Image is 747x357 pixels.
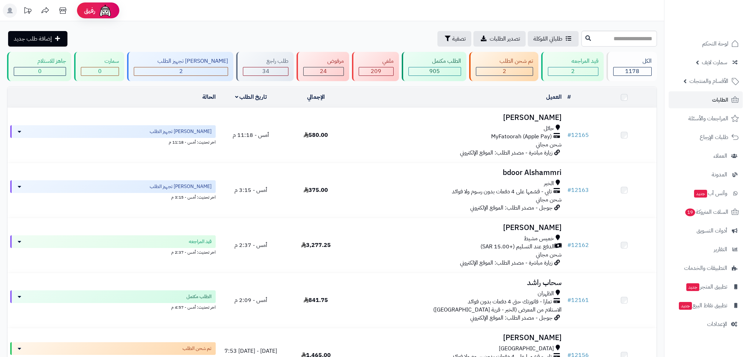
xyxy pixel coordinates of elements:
[73,52,126,81] a: سمارت 0
[669,110,743,127] a: المراجعات والأسئلة
[669,204,743,220] a: السلات المتروكة19
[686,282,727,292] span: تطبيق المتجر
[10,303,216,310] div: اخر تحديث: أمس - 4:57 م
[678,301,727,310] span: تطبيق نقاط البيع
[235,52,295,81] a: طلب راجع 34
[235,93,267,101] a: تاريخ الطلب
[536,250,562,259] span: شحن مجاني
[234,186,267,194] span: أمس - 3:15 م
[544,125,554,133] span: حائل
[669,185,743,202] a: وآتس آبجديد
[98,4,112,18] img: ai-face.png
[476,67,533,75] div: 2
[473,31,526,47] a: تصدير الطلبات
[669,35,743,52] a: لوحة التحكم
[234,241,267,249] span: أمس - 2:37 م
[702,58,727,67] span: سمارت لايف
[38,67,42,75] span: 0
[625,67,639,75] span: 1178
[84,6,95,15] span: رفيق
[134,57,228,65] div: [PERSON_NAME] تجهيز الطلب
[10,138,216,145] div: اخر تحديث: أمس - 11:18 م
[150,128,211,135] span: [PERSON_NAME] تجهيز الطلب
[351,52,400,81] a: ملغي 209
[567,131,589,139] a: #12165
[567,186,589,194] a: #12163
[491,133,552,141] span: MyFatoorah (Apple Pay)
[14,67,66,75] div: 0
[189,238,211,245] span: قيد المراجعه
[320,67,327,75] span: 24
[567,296,589,304] a: #12161
[470,314,552,322] span: جوجل - مصدر الطلب: الموقع الإلكتروني
[234,296,267,304] span: أمس - 2:09 م
[452,188,552,196] span: تابي - قسّمها على 4 دفعات بدون رسوم ولا فوائد
[528,31,579,47] a: طلباتي المُوكلة
[351,169,562,177] h3: bdoor Alshammri
[685,208,695,216] span: 19
[688,114,728,123] span: المراجعات والأسئلة
[669,278,743,295] a: تطبيق المتجرجديد
[694,190,707,198] span: جديد
[295,52,350,81] a: مرفوض 24
[243,67,288,75] div: 34
[470,204,552,212] span: جوجل - مصدر الطلب: الموقع الإلكتروني
[669,129,743,146] a: طلبات الإرجاع
[499,345,554,353] span: [GEOGRAPHIC_DATA]
[351,334,562,342] h3: [PERSON_NAME]
[452,35,466,43] span: تصفية
[304,186,328,194] span: 375.00
[548,67,598,75] div: 2
[714,244,727,254] span: التقارير
[476,57,533,65] div: تم شحن الطلب
[10,248,216,255] div: اخر تحديث: أمس - 2:37 م
[669,316,743,333] a: الإعدادات
[702,39,728,49] span: لوحة التحكم
[433,305,562,314] span: الاستلام من المعرض (الخبر - قرية [GEOGRAPHIC_DATA])
[304,296,328,304] span: 841.75
[712,95,728,105] span: الطلبات
[351,224,562,232] h3: [PERSON_NAME]
[669,91,743,108] a: الطلبات
[669,147,743,164] a: العملاء
[134,67,228,75] div: 2
[468,52,540,81] a: تم شحن الطلب 2
[567,241,589,249] a: #12162
[303,57,343,65] div: مرفوض
[567,93,571,101] a: #
[304,67,343,75] div: 24
[567,296,571,304] span: #
[437,31,471,47] button: تصفية
[202,93,216,101] a: الحالة
[243,57,288,65] div: طلب راجع
[536,195,562,204] span: شحن مجاني
[524,235,554,243] span: خميس مشيط
[359,57,394,65] div: ملغي
[301,241,331,249] span: 3,277.25
[460,149,552,157] span: زيارة مباشرة - مصدر الطلب: الموقع الإلكتروني
[536,140,562,149] span: شحن مجاني
[540,52,605,81] a: قيد المراجعه 2
[669,260,743,277] a: التطبيقات والخدمات
[713,151,727,161] span: العملاء
[8,31,67,47] a: إضافة طلب جديد
[480,243,555,251] span: الدفع عند التسليم (+15.00 SAR)
[697,226,727,236] span: أدوات التسويق
[613,57,652,65] div: الكل
[10,193,216,200] div: اخر تحديث: أمس - 3:15 م
[693,188,727,198] span: وآتس آب
[548,57,598,65] div: قيد المراجعه
[81,57,119,65] div: سمارت
[98,67,102,75] span: 0
[699,5,740,20] img: logo-2.png
[669,297,743,314] a: تطبيق نقاط البيعجديد
[408,57,461,65] div: الطلب مكتمل
[712,170,727,180] span: المدونة
[186,293,211,300] span: الطلب مكتمل
[567,241,571,249] span: #
[19,4,36,19] a: تحديثات المنصة
[684,263,727,273] span: التطبيقات والخدمات
[304,131,328,139] span: 580.00
[14,57,66,65] div: جاهز للاستلام
[538,290,554,298] span: الظهران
